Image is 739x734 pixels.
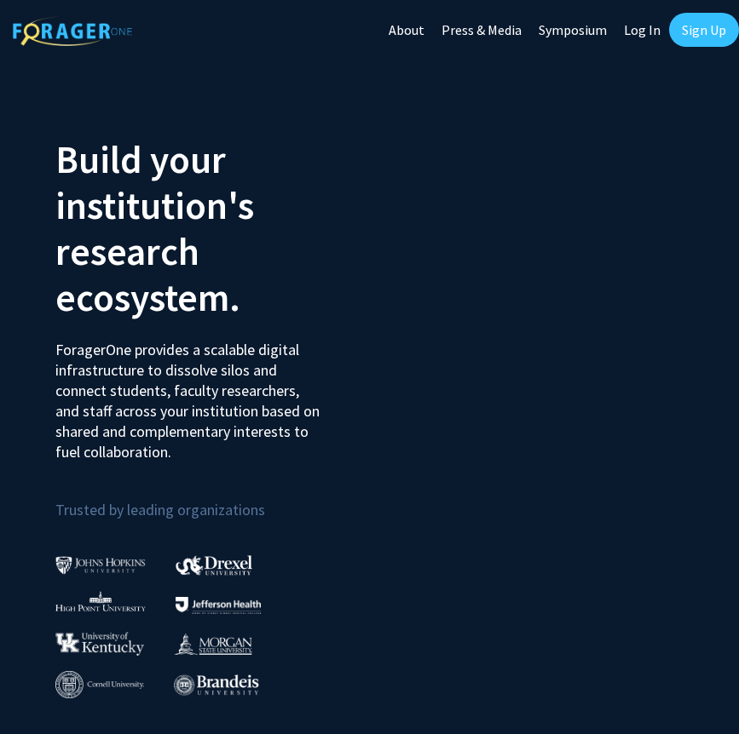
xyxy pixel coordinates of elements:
[55,632,144,655] img: University of Kentucky
[176,555,252,575] img: Drexel University
[669,13,739,47] a: Sign Up
[176,597,261,613] img: Thomas Jefferson University
[55,671,144,699] img: Cornell University
[55,476,357,523] p: Trusted by leading organizations
[55,556,146,574] img: Johns Hopkins University
[13,16,132,46] img: ForagerOne Logo
[55,327,320,462] p: ForagerOne provides a scalable digital infrastructure to dissolve silos and connect students, fac...
[174,674,259,696] img: Brandeis University
[55,136,357,320] h2: Build your institution's research ecosystem.
[174,633,252,655] img: Morgan State University
[55,591,146,611] img: High Point University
